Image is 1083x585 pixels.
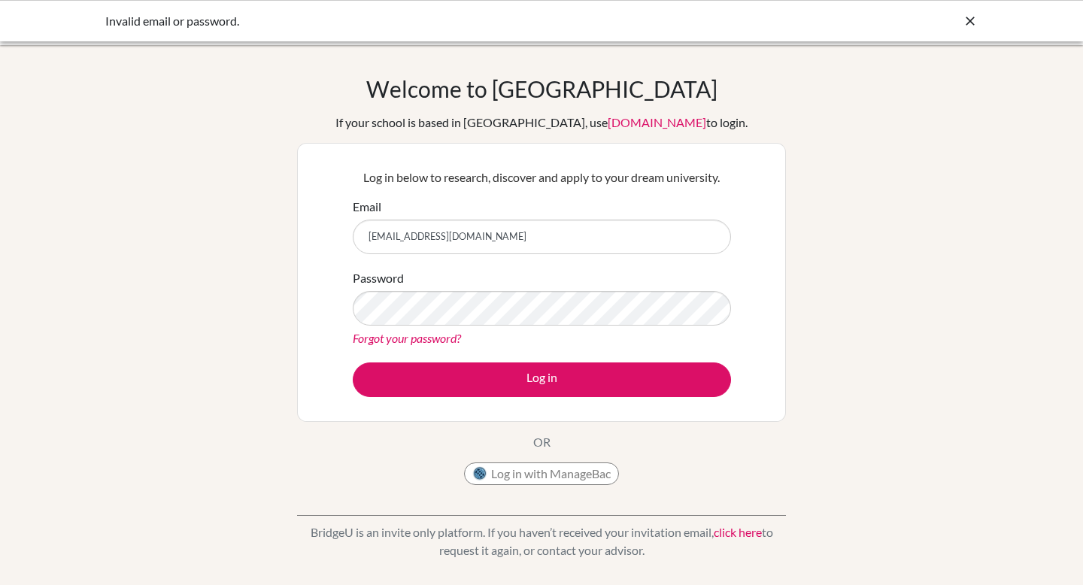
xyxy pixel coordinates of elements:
label: Password [353,269,404,287]
div: If your school is based in [GEOGRAPHIC_DATA], use to login. [335,114,748,132]
a: click here [714,525,762,539]
p: BridgeU is an invite only platform. If you haven’t received your invitation email, to request it ... [297,523,786,559]
button: Log in [353,362,731,397]
p: OR [533,433,551,451]
label: Email [353,198,381,216]
h1: Welcome to [GEOGRAPHIC_DATA] [366,75,717,102]
button: Log in with ManageBac [464,462,619,485]
div: Invalid email or password. [105,12,752,30]
a: Forgot your password? [353,331,461,345]
a: [DOMAIN_NAME] [608,115,706,129]
p: Log in below to research, discover and apply to your dream university. [353,168,731,186]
